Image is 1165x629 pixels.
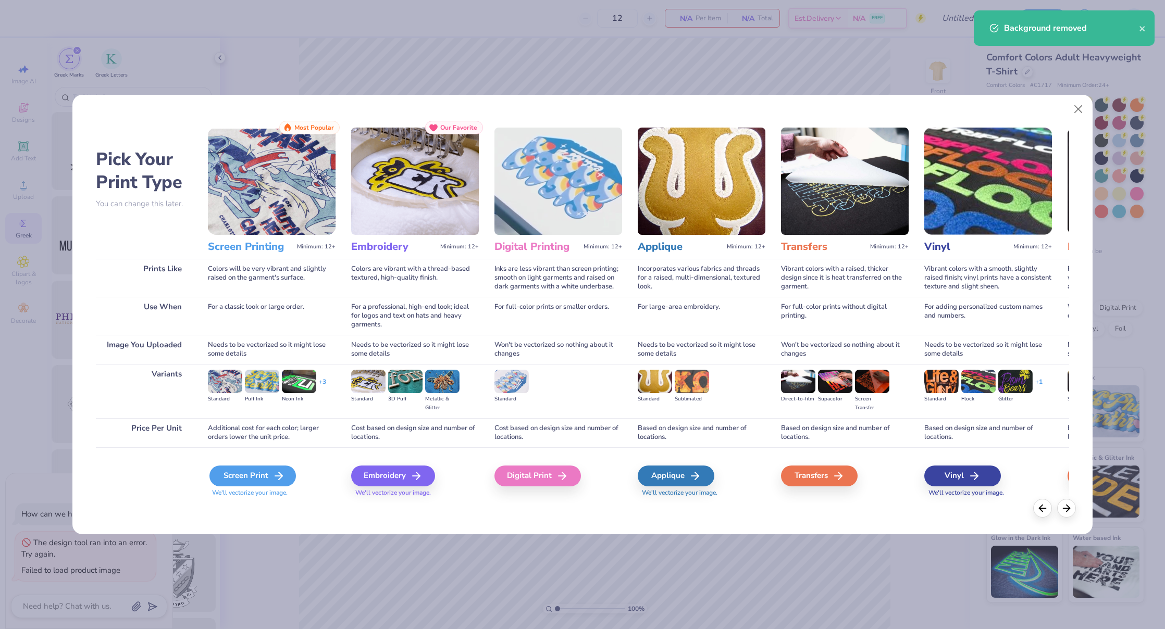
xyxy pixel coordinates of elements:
img: 3D Puff [388,370,423,393]
h3: Vinyl [924,240,1009,254]
div: Needs to be vectorized so it might lose some details [638,335,765,364]
img: Supacolor [818,370,852,393]
div: Standard [638,395,672,404]
div: Flock [961,395,996,404]
span: We'll vectorize your image. [208,488,336,497]
div: + 1 [1035,378,1043,395]
h3: Screen Printing [208,240,293,254]
h3: Applique [638,240,723,254]
div: Based on design size and number of locations. [924,418,1052,447]
span: Our Favorite [440,124,477,131]
div: Applique [638,466,714,486]
img: Standard [351,370,386,393]
div: For full-color prints without digital printing. [781,297,909,335]
div: Vinyl [924,466,1001,486]
img: Standard [208,370,242,393]
div: Embroidery [351,466,435,486]
img: Standard [494,370,529,393]
img: Vinyl [924,128,1052,235]
img: Metallic & Glitter [425,370,460,393]
div: Needs to be vectorized so it might lose some details [208,335,336,364]
img: Screen Transfer [855,370,889,393]
img: Screen Printing [208,128,336,235]
div: Screen Transfer [855,395,889,412]
h2: Pick Your Print Type [96,148,192,194]
span: Minimum: 12+ [440,243,479,250]
div: Supacolor [818,395,852,404]
div: Cost based on design size and number of locations. [494,418,622,447]
button: close [1139,22,1146,34]
img: Standard [1068,370,1102,393]
img: Transfers [781,128,909,235]
div: Colors will be very vibrant and slightly raised on the garment's surface. [208,259,336,297]
img: Embroidery [351,128,479,235]
h3: Foil [1068,240,1152,254]
div: + 3 [319,378,326,395]
div: Standard [1068,395,1102,404]
div: Cost based on design size and number of locations. [351,418,479,447]
img: Standard [638,370,672,393]
div: Foil [1068,466,1144,486]
div: Based on design size and number of locations. [781,418,909,447]
div: Screen Print [209,466,296,486]
div: Won't be vectorized so nothing about it changes [781,335,909,364]
span: We'll vectorize your image. [638,488,765,497]
div: Use When [96,297,192,335]
span: Most Popular [294,124,334,131]
div: Standard [924,395,959,404]
div: Standard [494,395,529,404]
div: Background removed [1004,22,1139,34]
div: Needs to be vectorized so it might lose some details [351,335,479,364]
h3: Transfers [781,240,866,254]
div: Variants [96,364,192,418]
div: Incorporates various fabrics and threads for a raised, multi-dimensional, textured look. [638,259,765,297]
h3: Digital Printing [494,240,579,254]
h3: Embroidery [351,240,436,254]
p: You can change this later. [96,199,192,208]
img: Applique [638,128,765,235]
div: Based on design size and number of locations. [638,418,765,447]
div: Sublimated [675,395,709,404]
div: For full-color prints or smaller orders. [494,297,622,335]
span: Minimum: 12+ [1013,243,1052,250]
div: For a professional, high-end look; ideal for logos and text on hats and heavy garments. [351,297,479,335]
div: Metallic & Glitter [425,395,460,412]
div: Inks are less vibrant than screen printing; smooth on light garments and raised on dark garments ... [494,259,622,297]
div: Additional cost for each color; larger orders lower the unit price. [208,418,336,447]
img: Direct-to-film [781,370,815,393]
div: Prints Like [96,259,192,297]
span: Minimum: 12+ [584,243,622,250]
div: Vibrant colors with a raised, thicker design since it is heat transferred on the garment. [781,259,909,297]
div: For large-area embroidery. [638,297,765,335]
div: Direct-to-film [781,395,815,404]
button: Close [1069,99,1088,119]
div: Vibrant colors with a smooth, slightly raised finish; vinyl prints have a consistent texture and ... [924,259,1052,297]
div: Digital Print [494,466,581,486]
div: Transfers [781,466,858,486]
span: We'll vectorize your image. [351,488,479,497]
div: Colors are vibrant with a thread-based textured, high-quality finish. [351,259,479,297]
img: Neon Ink [282,370,316,393]
img: Flock [961,370,996,393]
img: Puff Ink [245,370,279,393]
div: Price Per Unit [96,418,192,447]
img: Standard [924,370,959,393]
div: 3D Puff [388,395,423,404]
span: Minimum: 12+ [870,243,909,250]
div: Neon Ink [282,395,316,404]
span: Minimum: 12+ [727,243,765,250]
div: Image You Uploaded [96,335,192,364]
div: For adding personalized custom names and numbers. [924,297,1052,335]
img: Digital Printing [494,128,622,235]
img: Glitter [998,370,1033,393]
div: For a classic look or large order. [208,297,336,335]
span: We'll vectorize your image. [924,488,1052,497]
span: Minimum: 12+ [297,243,336,250]
img: Sublimated [675,370,709,393]
div: Won't be vectorized so nothing about it changes [494,335,622,364]
div: Standard [208,395,242,404]
div: Puff Ink [245,395,279,404]
div: Needs to be vectorized so it might lose some details [924,335,1052,364]
div: Standard [351,395,386,404]
div: Glitter [998,395,1033,404]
